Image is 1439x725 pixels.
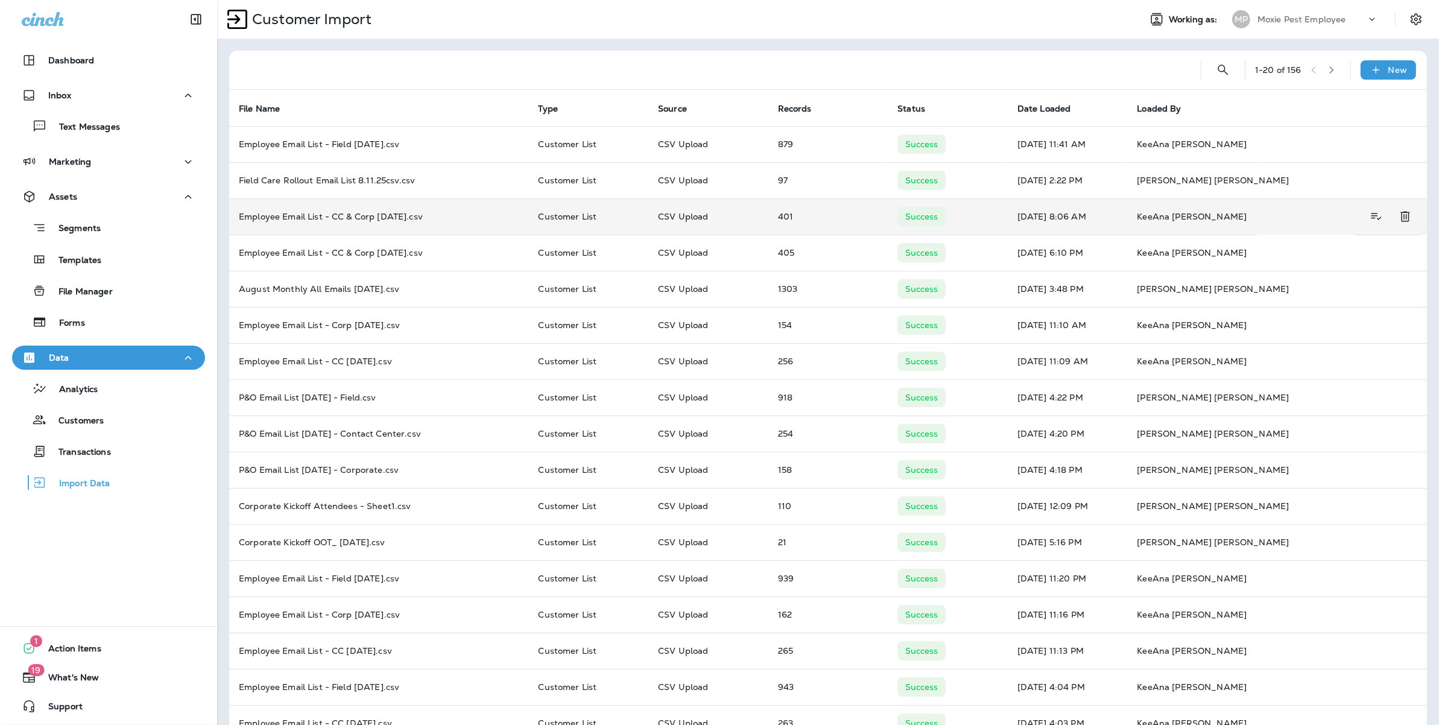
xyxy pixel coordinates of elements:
p: Data [49,353,69,362]
div: MP [1232,10,1250,28]
td: Customer List [529,633,649,669]
p: Success [905,501,938,511]
td: August Monthly All Emails [DATE].csv [229,271,529,307]
p: Templates [46,255,101,267]
span: Date Loaded [1017,104,1071,114]
td: KeeAna [PERSON_NAME] [1127,669,1427,705]
p: Text Messages [47,122,120,133]
td: CSV Upload [648,597,768,633]
p: Moxie Pest Employee [1257,14,1346,24]
td: CSV Upload [648,271,768,307]
td: Customer List [529,669,649,705]
td: Customer List [529,198,649,235]
td: 254 [768,416,888,452]
span: File Name [239,103,296,114]
td: Customer List [529,524,649,560]
span: Loaded By [1137,103,1197,114]
span: Type [539,103,574,114]
td: P&O Email List [DATE] - Contact Center.csv [229,416,529,452]
p: New [1388,65,1407,75]
td: [PERSON_NAME] [PERSON_NAME] [1127,524,1427,560]
td: [DATE] 11:09 AM [1008,343,1128,379]
td: KeeAna [PERSON_NAME] [1127,633,1427,669]
span: 19 [28,664,44,676]
p: Success [905,139,938,149]
button: Data [12,346,205,370]
td: [DATE] 11:13 PM [1008,633,1128,669]
td: 918 [768,379,888,416]
p: Inbox [48,90,71,100]
td: KeeAna [PERSON_NAME] [1127,198,1256,235]
td: [DATE] 5:16 PM [1008,524,1128,560]
p: Success [905,248,938,258]
td: Customer List [529,343,649,379]
span: File Name [239,104,280,114]
td: Employee Email List - CC [DATE].csv [229,633,529,669]
span: Status [897,103,941,114]
button: Forms [12,309,205,335]
td: [DATE] 11:41 AM [1008,126,1128,162]
p: Success [905,465,938,475]
p: Success [905,284,938,294]
td: Corporate Kickoff OOT_ [DATE].csv [229,524,529,560]
td: [PERSON_NAME] [PERSON_NAME] [1127,379,1427,416]
p: Success [905,537,938,547]
td: 256 [768,343,888,379]
td: [PERSON_NAME] [PERSON_NAME] [1127,162,1427,198]
button: Customers [12,407,205,432]
td: [DATE] 11:20 PM [1008,560,1128,597]
span: Records [778,103,827,114]
td: 97 [768,162,888,198]
p: Import Data [47,478,110,490]
p: Customer Import [247,10,372,28]
td: Field Care Rollout Email List 8.11.25csv.csv [229,162,529,198]
td: [PERSON_NAME] [PERSON_NAME] [1127,416,1427,452]
td: KeeAna [PERSON_NAME] [1127,235,1427,271]
td: CSV Upload [648,524,768,560]
span: Support [36,701,83,716]
span: Status [897,104,925,114]
button: Settings [1405,8,1427,30]
button: Transactions [12,438,205,464]
td: Customer List [529,379,649,416]
p: Success [905,646,938,656]
td: 158 [768,452,888,488]
p: Success [905,320,938,330]
td: CSV Upload [648,162,768,198]
td: Customer List [529,597,649,633]
td: Customer List [529,560,649,597]
td: CSV Upload [648,452,768,488]
button: Support [12,694,205,718]
td: Employee Email List - Corp [DATE].csv [229,307,529,343]
div: 1 - 20 of 156 [1255,65,1301,75]
td: [PERSON_NAME] [PERSON_NAME] [1127,488,1427,524]
p: Success [905,393,938,402]
p: Assets [49,192,77,201]
td: [DATE] 11:10 AM [1008,307,1128,343]
td: [PERSON_NAME] [PERSON_NAME] [1127,271,1427,307]
td: [DATE] 4:04 PM [1008,669,1128,705]
td: Employee Email List - Field [DATE].csv [229,560,529,597]
td: [DATE] 4:18 PM [1008,452,1128,488]
span: Loaded By [1137,104,1181,114]
button: 19What's New [12,665,205,689]
td: Customer List [529,235,649,271]
span: 1 [30,635,42,647]
p: Success [905,356,938,366]
td: 1303 [768,271,888,307]
td: CSV Upload [648,560,768,597]
td: 943 [768,669,888,705]
span: Date Loaded [1017,103,1087,114]
td: [DATE] 4:20 PM [1008,416,1128,452]
td: Customer List [529,271,649,307]
td: 21 [768,524,888,560]
td: 405 [768,235,888,271]
button: Text Messages [12,113,205,139]
td: P&O Email List [DATE] - Field.csv [229,379,529,416]
td: Customer List [529,162,649,198]
td: [DATE] 11:16 PM [1008,597,1128,633]
td: CSV Upload [648,126,768,162]
p: Success [905,429,938,438]
button: Segments [12,215,205,241]
td: Customer List [529,416,649,452]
